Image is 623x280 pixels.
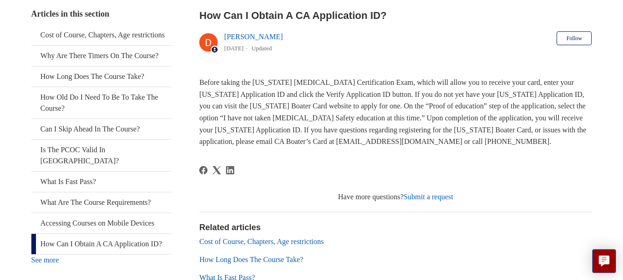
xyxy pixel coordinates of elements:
[557,31,592,45] button: Follow Article
[213,166,221,174] a: X Corp
[226,166,234,174] svg: Share this page on LinkedIn
[199,166,208,174] svg: Share this page on Facebook
[199,166,208,174] a: Facebook
[199,221,592,234] h2: Related articles
[31,256,59,264] a: See more
[199,8,592,23] h2: How Can I Obtain A CA Application ID?
[31,234,172,254] a: How Can I Obtain A CA Application ID?
[199,191,592,203] div: Have more questions?
[213,166,221,174] svg: Share this page on X Corp
[199,78,586,145] span: Before taking the [US_STATE] [MEDICAL_DATA] Certification Exam, which will allow you to receive y...
[31,46,172,66] a: Why Are There Timers On The Course?
[31,66,172,87] a: How Long Does The Course Take?
[31,213,172,233] a: Accessing Courses on Mobile Devices
[403,193,453,201] a: Submit a request
[199,238,324,245] a: Cost of Course, Chapters, Age restrictions
[251,45,272,52] li: Updated
[224,45,243,52] time: 03/01/2024, 13:15
[31,192,172,213] a: What Are The Course Requirements?
[31,9,109,18] span: Articles in this section
[31,25,172,45] a: Cost of Course, Chapters, Age restrictions
[31,119,172,139] a: Can I Skip Ahead In The Course?
[31,87,172,119] a: How Old Do I Need To Be To Take The Course?
[199,256,303,263] a: How Long Does The Course Take?
[226,166,234,174] a: LinkedIn
[31,140,172,171] a: Is The PCOC Valid In [GEOGRAPHIC_DATA]?
[592,249,616,273] button: Live chat
[224,33,283,41] a: [PERSON_NAME]
[31,172,172,192] a: What Is Fast Pass?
